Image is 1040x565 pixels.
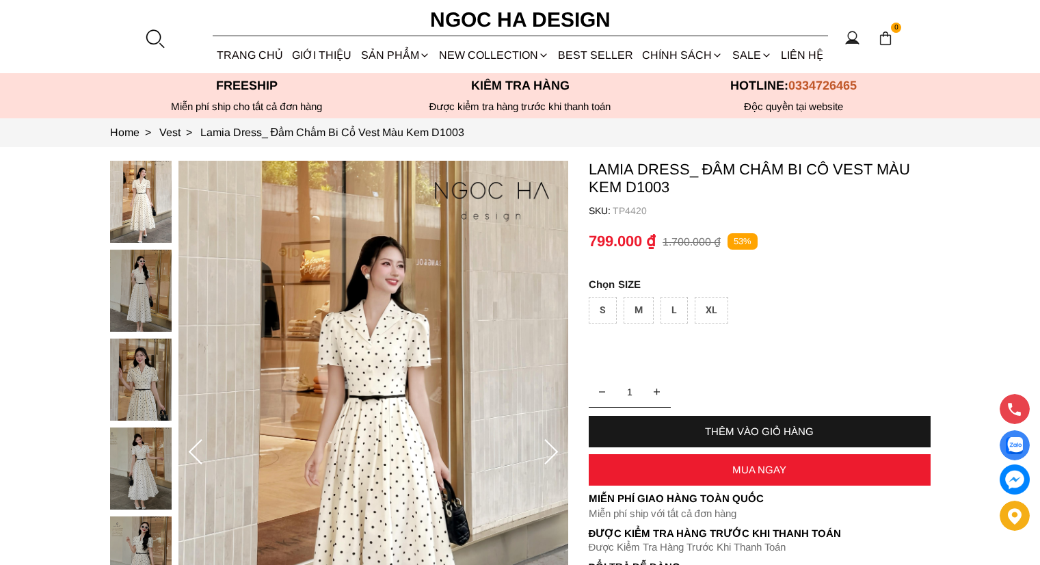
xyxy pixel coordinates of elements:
[638,37,728,73] div: Chính sách
[589,425,931,437] div: THÊM VÀO GIỎ HÀNG
[384,101,657,113] p: Được kiểm tra hàng trước khi thanh toán
[589,205,613,216] h6: SKU:
[624,297,654,324] div: M
[661,297,688,324] div: L
[728,37,776,73] a: SALE
[589,541,931,553] p: Được Kiểm Tra Hàng Trước Khi Thanh Toán
[663,235,721,248] p: 1.700.000 ₫
[434,37,553,73] a: NEW COLLECTION
[1006,437,1023,454] img: Display image
[213,37,288,73] a: TRANG CHỦ
[288,37,356,73] a: GIỚI THIỆU
[589,527,931,540] p: Được Kiểm Tra Hàng Trước Khi Thanh Toán
[589,297,617,324] div: S
[110,101,384,113] div: Miễn phí ship cho tất cả đơn hàng
[418,3,623,36] a: Ngoc Ha Design
[589,378,671,406] input: Quantity input
[200,127,465,138] a: Link to Lamia Dress_ Đầm Chấm Bi Cổ Vest Màu Kem D1003
[728,233,758,250] p: 53%
[110,428,172,510] img: Lamia Dress_ Đầm Chấm Bi Cổ Vest Màu Kem D1003_mini_3
[657,101,931,113] h6: Độc quyền tại website
[110,127,159,138] a: Link to Home
[471,79,570,92] font: Kiểm tra hàng
[776,37,827,73] a: LIÊN HỆ
[139,127,157,138] span: >
[1000,464,1030,495] a: messenger
[554,37,638,73] a: BEST SELLER
[110,79,384,93] p: Freeship
[589,464,931,475] div: MUA NGAY
[878,31,893,46] img: img-CART-ICON-ksit0nf1
[589,233,656,250] p: 799.000 ₫
[891,23,902,34] span: 0
[110,250,172,332] img: Lamia Dress_ Đầm Chấm Bi Cổ Vest Màu Kem D1003_mini_1
[788,79,857,92] span: 0334726465
[695,297,728,324] div: XL
[589,492,764,504] font: Miễn phí giao hàng toàn quốc
[356,37,434,73] div: SẢN PHẨM
[589,278,931,290] p: SIZE
[110,161,172,243] img: Lamia Dress_ Đầm Chấm Bi Cổ Vest Màu Kem D1003_mini_0
[159,127,200,138] a: Link to Vest
[589,508,736,519] font: Miễn phí ship với tất cả đơn hàng
[589,161,931,196] p: Lamia Dress_ Đầm Chấm Bi Cổ Vest Màu Kem D1003
[110,339,172,421] img: Lamia Dress_ Đầm Chấm Bi Cổ Vest Màu Kem D1003_mini_2
[181,127,198,138] span: >
[657,79,931,93] p: Hotline:
[613,205,931,216] p: TP4420
[1000,430,1030,460] a: Display image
